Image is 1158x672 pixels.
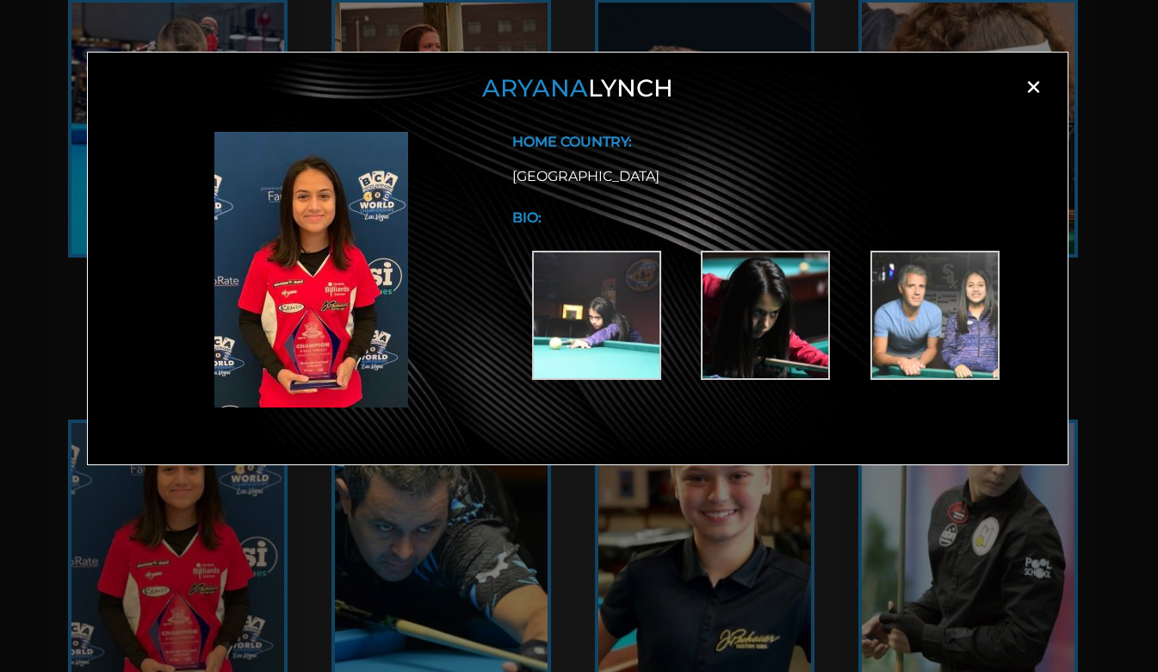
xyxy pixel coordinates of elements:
[109,74,1046,103] h3: Lynch
[512,209,542,226] b: BIO:
[214,132,408,408] img: Aryana Lynch
[1020,74,1046,100] span: ×
[512,134,632,150] b: HOME COUNTRY:
[512,166,1025,187] div: [GEOGRAPHIC_DATA]
[482,73,588,103] span: Aryana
